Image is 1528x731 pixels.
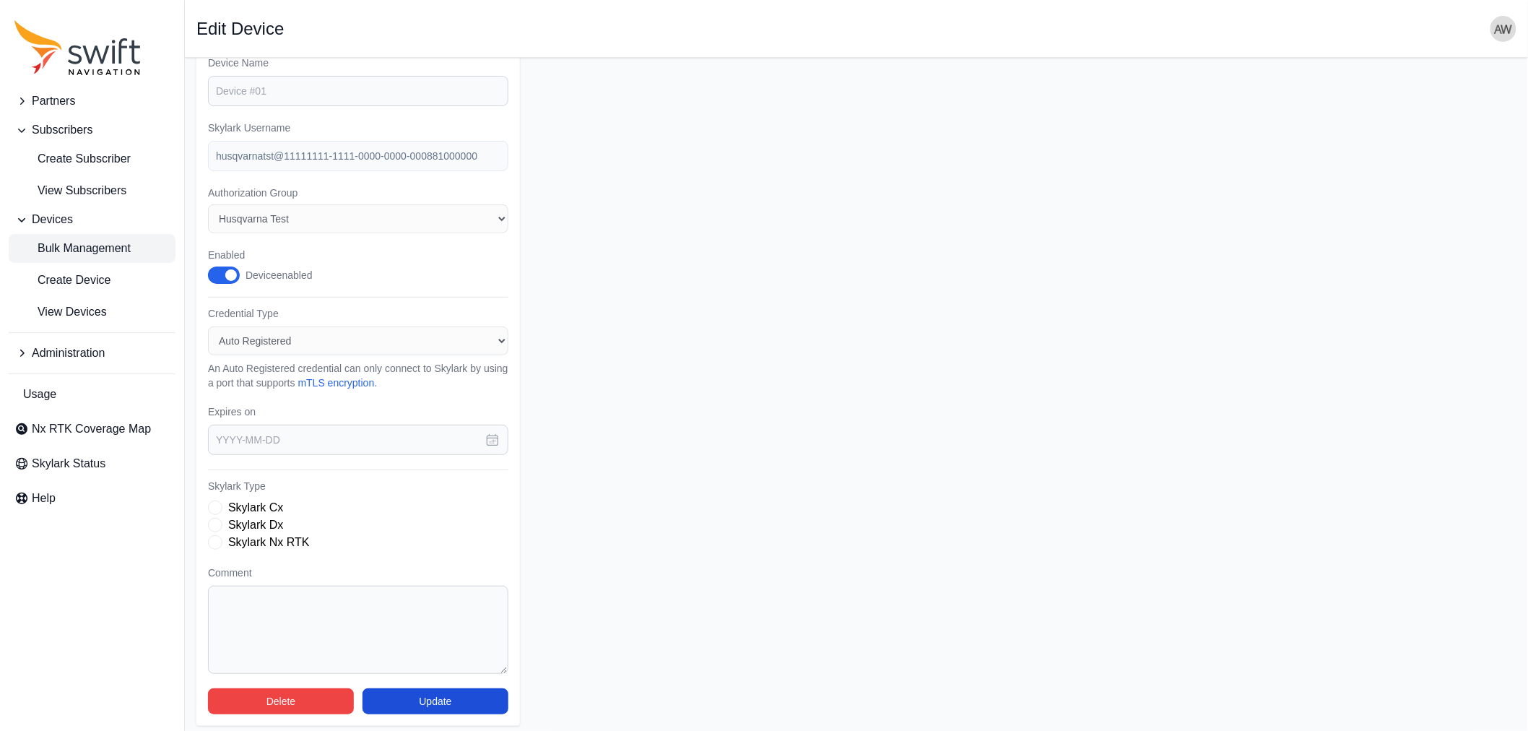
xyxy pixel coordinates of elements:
[246,268,313,282] div: Device enabled
[228,534,310,551] label: Skylark Nx RTK
[1490,16,1516,42] img: user photo
[14,240,131,257] span: Bulk Management
[14,272,110,289] span: Create Device
[9,116,175,144] button: Subscribers
[208,248,328,262] label: Enabled
[9,205,175,234] button: Devices
[208,566,508,580] label: Comment
[32,121,92,139] span: Subscribers
[208,76,508,106] input: Device #01
[14,150,131,168] span: Create Subscriber
[23,386,56,403] span: Usage
[9,484,175,513] a: Help
[208,479,508,493] label: Skylark Type
[228,516,283,534] label: Skylark Dx
[14,182,126,199] span: View Subscribers
[14,303,107,321] span: View Devices
[208,361,508,390] p: An Auto Registered credential can only connect to Skylark by using a port that supports .
[32,490,56,507] span: Help
[208,425,508,455] input: YYYY-MM-DD
[208,405,508,419] label: Expires on
[228,499,283,516] label: Skylark Cx
[9,449,175,478] a: Skylark Status
[208,121,508,135] label: Skylark Username
[208,141,508,171] input: example-user
[9,266,175,295] a: Create Device
[32,455,105,472] span: Skylark Status
[9,144,175,173] a: Create Subscriber
[9,87,175,116] button: Partners
[9,339,175,368] button: Administration
[32,92,75,110] span: Partners
[208,499,508,551] div: Skylark Type
[9,380,175,409] a: Usage
[32,211,73,228] span: Devices
[32,345,105,362] span: Administration
[208,306,508,321] label: Credential Type
[208,186,508,200] label: Authorization Group
[196,20,284,38] h1: Edit Device
[208,688,354,714] button: Delete
[9,234,175,263] a: Bulk Management
[9,415,175,444] a: Nx RTK Coverage Map
[208,56,508,70] label: Device Name
[298,377,375,389] a: mTLS encryption
[9,176,175,205] a: View Subscribers
[32,420,151,438] span: Nx RTK Coverage Map
[9,298,175,326] a: View Devices
[363,688,508,714] button: Update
